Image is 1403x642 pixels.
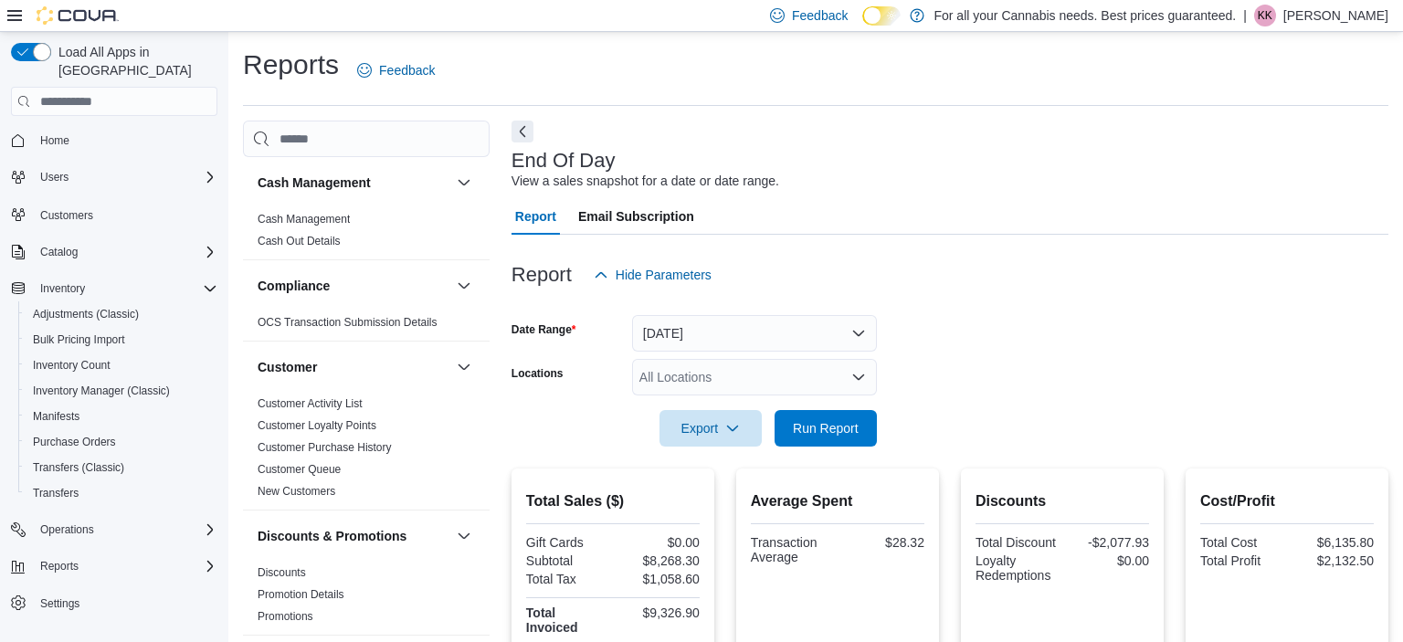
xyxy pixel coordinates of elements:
[33,384,170,398] span: Inventory Manager (Classic)
[26,482,86,504] a: Transfers
[258,174,371,192] h3: Cash Management
[18,404,225,429] button: Manifests
[512,172,779,191] div: View a sales snapshot for a date or date range.
[578,198,694,235] span: Email Subscription
[258,566,306,579] a: Discounts
[453,356,475,378] button: Customer
[453,525,475,547] button: Discounts & Promotions
[586,257,719,293] button: Hide Parameters
[33,130,77,152] a: Home
[33,519,217,541] span: Operations
[26,431,123,453] a: Purchase Orders
[258,277,449,295] button: Compliance
[512,121,533,142] button: Next
[26,354,217,376] span: Inventory Count
[26,405,217,427] span: Manifests
[18,353,225,378] button: Inventory Count
[862,6,901,26] input: Dark Mode
[18,301,225,327] button: Adjustments (Classic)
[616,266,712,284] span: Hide Parameters
[258,234,341,248] span: Cash Out Details
[258,462,341,477] span: Customer Queue
[33,166,217,188] span: Users
[526,605,578,635] strong: Total Invoiced
[243,393,490,510] div: Customer
[33,203,217,226] span: Customers
[26,457,132,479] a: Transfers (Classic)
[1243,5,1247,26] p: |
[33,278,92,300] button: Inventory
[617,535,700,550] div: $0.00
[617,553,700,568] div: $8,268.30
[26,354,118,376] a: Inventory Count
[976,535,1059,550] div: Total Discount
[659,410,762,447] button: Export
[350,52,442,89] a: Feedback
[258,419,376,432] a: Customer Loyalty Points
[751,535,834,564] div: Transaction Average
[617,605,700,620] div: $9,326.90
[258,418,376,433] span: Customer Loyalty Points
[453,275,475,297] button: Compliance
[258,440,392,455] span: Customer Purchase History
[258,527,406,545] h3: Discounts & Promotions
[40,245,78,259] span: Catalog
[1258,5,1272,26] span: KK
[258,565,306,580] span: Discounts
[26,457,217,479] span: Transfers (Classic)
[243,311,490,341] div: Compliance
[4,164,225,190] button: Users
[26,431,217,453] span: Purchase Orders
[33,460,124,475] span: Transfers (Classic)
[1066,535,1149,550] div: -$2,077.93
[258,212,350,226] span: Cash Management
[632,315,877,352] button: [DATE]
[258,213,350,226] a: Cash Management
[26,329,132,351] a: Bulk Pricing Import
[258,484,335,499] span: New Customers
[258,587,344,602] span: Promotion Details
[4,553,225,579] button: Reports
[40,208,93,223] span: Customers
[258,609,313,624] span: Promotions
[515,198,556,235] span: Report
[4,201,225,227] button: Customers
[775,410,877,447] button: Run Report
[258,315,438,330] span: OCS Transaction Submission Details
[934,5,1236,26] p: For all your Cannabis needs. Best prices guaranteed.
[18,327,225,353] button: Bulk Pricing Import
[40,133,69,148] span: Home
[4,517,225,542] button: Operations
[33,555,217,577] span: Reports
[976,553,1059,583] div: Loyalty Redemptions
[243,208,490,259] div: Cash Management
[976,490,1149,512] h2: Discounts
[1291,553,1374,568] div: $2,132.50
[40,522,94,537] span: Operations
[33,129,217,152] span: Home
[40,596,79,611] span: Settings
[670,410,751,447] span: Export
[26,405,87,427] a: Manifests
[512,150,616,172] h3: End Of Day
[792,6,848,25] span: Feedback
[526,535,609,550] div: Gift Cards
[33,486,79,500] span: Transfers
[4,276,225,301] button: Inventory
[33,332,125,347] span: Bulk Pricing Import
[51,43,217,79] span: Load All Apps in [GEOGRAPHIC_DATA]
[1200,535,1283,550] div: Total Cost
[526,572,609,586] div: Total Tax
[379,61,435,79] span: Feedback
[37,6,119,25] img: Cova
[33,592,217,615] span: Settings
[26,303,146,325] a: Adjustments (Classic)
[4,239,225,265] button: Catalog
[33,241,217,263] span: Catalog
[258,235,341,247] a: Cash Out Details
[33,307,139,321] span: Adjustments (Classic)
[751,490,924,512] h2: Average Spent
[258,397,363,410] a: Customer Activity List
[1283,5,1388,26] p: [PERSON_NAME]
